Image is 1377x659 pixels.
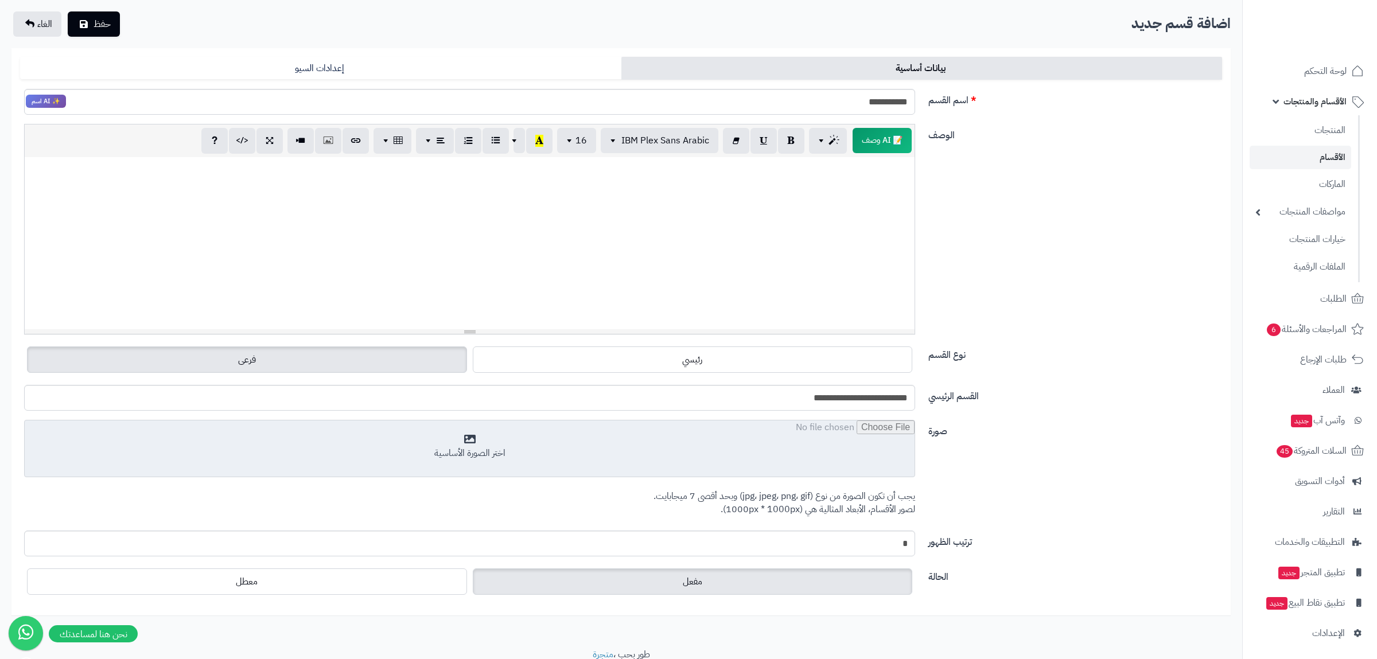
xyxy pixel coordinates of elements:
span: انقر لاستخدام رفيقك الذكي [26,95,66,108]
a: السلات المتروكة45 [1250,437,1370,465]
a: المراجعات والأسئلة6 [1250,315,1370,343]
a: خيارات المنتجات [1250,227,1351,252]
span: الإعدادات [1312,625,1345,641]
a: طلبات الإرجاع [1250,346,1370,373]
a: إعدادات السيو [20,57,621,80]
a: تطبيق نقاط البيعجديد [1250,589,1370,617]
span: جديد [1291,415,1312,427]
label: الحالة [924,566,1227,584]
label: ترتيب الظهور [924,531,1227,549]
a: الطلبات [1250,285,1370,313]
span: التقارير [1323,504,1345,520]
span: حفظ [94,17,111,31]
button: 16 [557,128,596,153]
span: انقر لاستخدام رفيقك الذكي [853,128,912,153]
span: المراجعات والأسئلة [1266,321,1347,337]
label: صورة [924,420,1227,438]
span: وآتس آب [1290,412,1345,428]
span: 6 [1267,323,1281,336]
span: تطبيق المتجر [1277,564,1345,580]
a: الغاء [13,11,61,37]
label: القسم الرئيسي [924,385,1227,403]
span: التطبيقات والخدمات [1275,534,1345,550]
span: رئيسي [682,353,702,366]
span: الطلبات [1320,291,1347,307]
button: حفظ [68,11,120,37]
a: وآتس آبجديد [1250,407,1370,434]
span: أدوات التسويق [1295,473,1345,489]
a: المنتجات [1250,118,1351,143]
a: التطبيقات والخدمات [1250,528,1370,556]
span: IBM Plex Sans Arabic [621,134,709,147]
span: السلات المتروكة [1275,443,1347,459]
span: معطل [236,575,258,588]
label: نوع القسم [924,344,1227,362]
a: العملاء [1250,376,1370,404]
a: الإعدادات [1250,619,1370,647]
span: طلبات الإرجاع [1300,352,1347,368]
a: الملفات الرقمية [1250,255,1351,279]
a: تطبيق المتجرجديد [1250,559,1370,586]
a: لوحة التحكم [1250,57,1370,85]
span: فرعى [238,353,256,366]
img: logo-2.png [1299,30,1366,54]
a: مواصفات المنتجات [1250,200,1351,224]
span: الأقسام والمنتجات [1283,93,1347,110]
span: الغاء [37,17,52,31]
button: IBM Plex Sans Arabic [601,128,718,153]
a: التقارير [1250,498,1370,525]
span: جديد [1266,597,1287,610]
span: مفعل [683,575,702,588]
span: تطبيق نقاط البيع [1265,595,1345,611]
label: اسم القسم [924,89,1227,107]
span: لوحة التحكم [1304,63,1347,79]
label: الوصف [924,124,1227,142]
a: بيانات أساسية [621,57,1223,80]
span: جديد [1278,567,1300,579]
a: أدوات التسويق [1250,467,1370,495]
a: الأقسام [1250,146,1351,169]
a: الماركات [1250,172,1351,197]
span: 16 [575,134,587,147]
p: يجب أن تكون الصورة من نوع (jpg، jpeg، png، gif) وبحد أقصى 7 ميجابايت. لصور الأقسام، الأبعاد المثا... [24,490,915,516]
span: 45 [1277,445,1293,458]
span: العملاء [1322,382,1345,398]
b: اضافة قسم جديد [1131,13,1231,34]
